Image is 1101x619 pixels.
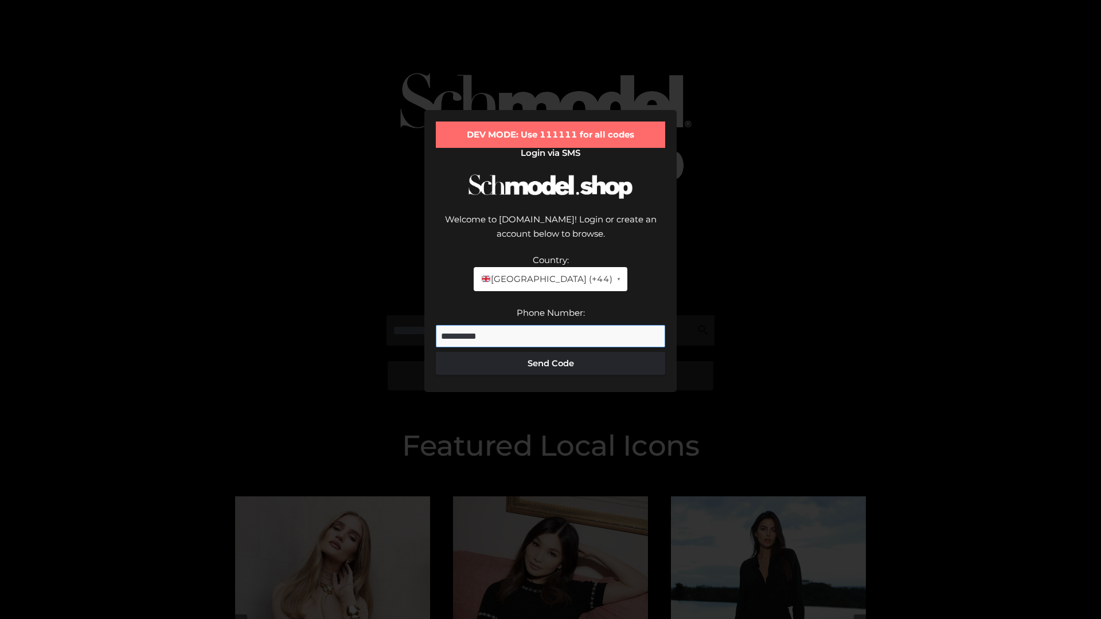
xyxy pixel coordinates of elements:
[436,212,665,253] div: Welcome to [DOMAIN_NAME]! Login or create an account below to browse.
[436,148,665,158] h2: Login via SMS
[481,272,612,287] span: [GEOGRAPHIC_DATA] (+44)
[517,307,585,318] label: Phone Number:
[436,122,665,148] div: DEV MODE: Use 111111 for all codes
[464,164,637,209] img: Schmodel Logo
[436,352,665,375] button: Send Code
[533,254,569,265] label: Country:
[482,275,490,283] img: 🇬🇧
